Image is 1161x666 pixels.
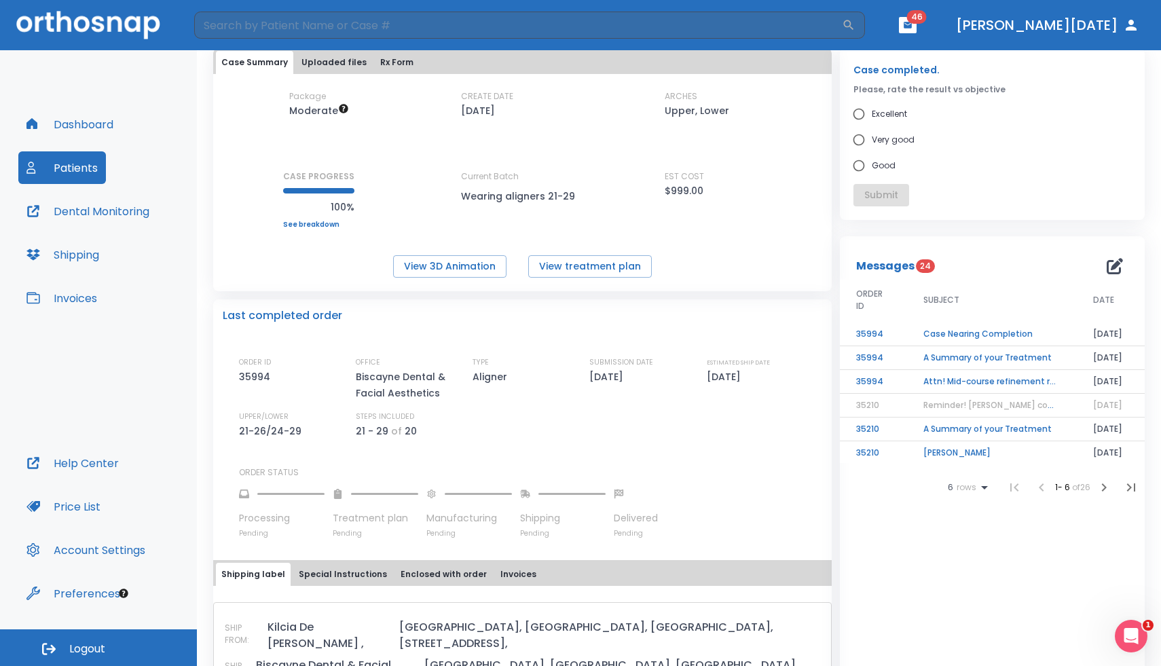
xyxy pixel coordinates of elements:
p: SUBMISSION DATE [589,356,653,369]
p: 21-26/24-29 [239,423,306,439]
p: ARCHES [665,90,697,103]
span: ORDER ID [856,288,891,312]
button: Invoices [18,282,105,314]
button: View treatment plan [528,255,652,278]
button: Enclosed with order [395,563,492,586]
div: tabs [216,563,829,586]
td: 35210 [840,441,907,465]
td: 35994 [840,370,907,394]
button: Shipping label [216,563,291,586]
p: 21 - 29 [356,423,388,439]
iframe: Intercom live chat [1115,620,1147,652]
td: [DATE] [1077,346,1145,370]
span: 46 [907,10,927,24]
p: ORDER STATUS [239,466,822,479]
span: 1 - 6 [1055,481,1072,493]
span: rows [953,483,976,492]
td: 35994 [840,322,907,346]
p: Shipping [520,511,606,525]
a: See breakdown [283,221,354,229]
p: [DATE] [461,103,495,119]
span: Good [872,158,896,174]
div: Tooltip anchor [117,587,130,599]
p: ESTIMATED SHIP DATE [707,356,770,369]
button: [PERSON_NAME][DATE] [951,13,1145,37]
span: 35210 [856,399,879,411]
td: 35210 [840,418,907,441]
p: Wearing aligners 21-29 [461,188,583,204]
button: Price List [18,490,109,523]
button: View 3D Animation [393,255,506,278]
span: 6 [948,483,953,492]
td: 35994 [840,346,907,370]
p: Treatment plan [333,511,418,525]
p: Aligner [473,369,512,385]
button: Special Instructions [293,563,392,586]
span: Up to 20 Steps (40 aligners) [289,104,349,117]
td: [DATE] [1077,441,1145,465]
p: Current Batch [461,170,583,183]
p: STEPS INCLUDED [356,411,414,423]
p: 35994 [239,369,275,385]
p: Messages [856,258,915,274]
td: [PERSON_NAME] [907,441,1077,465]
p: Pending [239,528,325,538]
input: Search by Patient Name or Case # [194,12,842,39]
p: OFFICE [356,356,380,369]
button: Dashboard [18,108,122,141]
p: Please, rate the result vs objective [853,84,1131,96]
td: Attn! Mid-course refinement required [907,370,1077,394]
a: Account Settings [18,534,153,566]
button: Help Center [18,447,127,479]
span: DATE [1093,294,1114,306]
td: [DATE] [1077,370,1145,394]
span: Excellent [872,106,907,122]
p: Case completed. [853,62,1131,78]
p: Last completed order [223,308,342,324]
button: Invoices [495,563,542,586]
td: Case Nearing Completion [907,322,1077,346]
span: Logout [69,642,105,656]
p: Delivered [614,511,658,525]
td: [DATE] [1077,322,1145,346]
p: Package [289,90,326,103]
button: Shipping [18,238,107,271]
span: of 26 [1072,481,1090,493]
span: SUBJECT [923,294,959,306]
button: Dental Monitoring [18,195,158,227]
p: SHIP FROM: [225,622,262,646]
p: [GEOGRAPHIC_DATA], [GEOGRAPHIC_DATA], [GEOGRAPHIC_DATA], [STREET_ADDRESS], [399,619,820,652]
p: [DATE] [707,369,745,385]
p: 20 [405,423,417,439]
p: Pending [426,528,512,538]
p: Pending [333,528,418,538]
button: Patients [18,151,106,184]
button: Uploaded files [296,51,372,74]
p: of [391,423,402,439]
button: Preferences [18,577,128,610]
p: $999.00 [665,183,703,199]
p: Pending [520,528,606,538]
p: EST COST [665,170,704,183]
p: Manufacturing [426,511,512,525]
p: Pending [614,528,658,538]
p: Kilcia De [PERSON_NAME] , [268,619,393,652]
p: [DATE] [589,369,628,385]
p: ORDER ID [239,356,271,369]
p: Biscayne Dental & Facial Aesthetics [356,369,471,401]
p: CASE PROGRESS [283,170,354,183]
td: A Summary of your Treatment [907,346,1077,370]
p: Processing [239,511,325,525]
span: [DATE] [1093,399,1122,411]
img: Orthosnap [16,11,160,39]
td: A Summary of your Treatment [907,418,1077,441]
span: 24 [916,259,935,273]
